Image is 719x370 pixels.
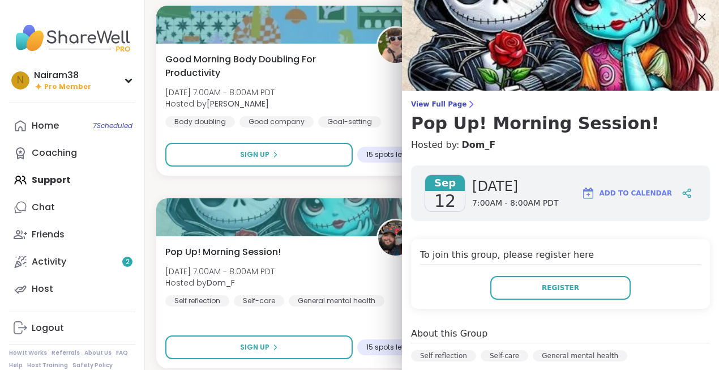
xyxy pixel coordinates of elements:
span: Pop Up! Morning Session! [165,245,281,259]
div: Self-care [481,350,528,362]
h3: Pop Up! Morning Session! [411,113,710,134]
div: Self-care [234,295,284,307]
span: [DATE] 7:00AM - 8:00AM PDT [165,266,275,277]
span: [DATE] [472,177,558,195]
div: Home [32,120,59,132]
h4: About this Group [411,327,487,341]
span: Sep [425,175,465,191]
div: Good company [239,116,314,127]
span: Sign Up [240,150,269,160]
a: About Us [84,349,112,357]
span: 15 spots left [366,343,406,352]
span: Good Morning Body Doubling For Productivity [165,53,364,80]
span: N [17,73,24,88]
a: FAQ [116,349,128,357]
span: 7:00AM - 8:00AM PDT [472,198,558,209]
a: Coaching [9,139,135,167]
div: Coaching [32,147,77,159]
div: Body doubling [165,116,235,127]
div: Self reflection [165,295,229,307]
a: Dom_F [461,138,495,152]
img: ShareWell Nav Logo [9,18,135,58]
b: [PERSON_NAME] [207,98,269,109]
h4: To join this group, please register here [420,248,701,265]
a: How It Works [9,349,47,357]
div: General mental health [289,295,384,307]
span: 7 Scheduled [93,121,132,130]
div: Self reflection [411,350,476,362]
img: ShareWell Logomark [581,186,595,200]
span: Pro Member [44,82,91,92]
div: Goal-setting [318,116,381,127]
span: [DATE] 7:00AM - 8:00AM PDT [165,87,275,98]
button: Sign Up [165,335,353,359]
a: Host [9,275,135,303]
button: Add to Calendar [576,180,677,207]
a: Chat [9,194,135,221]
a: Friends [9,221,135,248]
span: 12 [434,191,456,211]
b: Dom_F [207,277,235,288]
button: Sign Up [165,143,353,167]
div: Logout [32,322,64,334]
h4: Hosted by: [411,138,710,152]
a: View Full PagePop Up! Morning Session! [411,100,710,134]
img: Adrienne_QueenOfTheDawn [378,28,413,63]
span: Sign Up [240,342,269,352]
span: 15 spots left [366,150,406,159]
a: Safety Policy [72,362,113,369]
a: Activity2 [9,248,135,275]
a: Referrals [52,349,80,357]
img: Dom_F [378,220,413,256]
div: Host [32,283,53,295]
a: Home7Scheduled [9,112,135,139]
div: Friends [32,228,65,241]
span: Hosted by [165,277,275,288]
span: Register [542,283,579,293]
div: Activity [32,256,66,268]
div: Chat [32,201,55,214]
span: View Full Page [411,100,710,109]
div: Nairam38 [34,69,91,82]
a: Host Training [27,362,68,369]
a: Help [9,362,23,369]
span: 2 [126,257,130,267]
span: Add to Calendar [600,188,672,198]
span: Hosted by [165,98,275,109]
a: Logout [9,314,135,342]
button: Register [490,276,631,300]
div: General mental health [533,350,627,362]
